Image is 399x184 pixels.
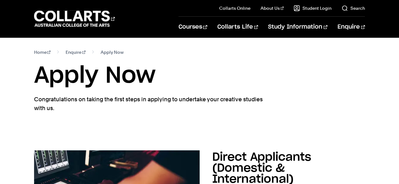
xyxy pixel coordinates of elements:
a: Collarts Life [217,17,258,37]
h1: Apply Now [34,62,365,90]
p: Congratulations on taking the first steps in applying to undertake your creative studies with us. [34,95,264,113]
a: Student Login [294,5,332,11]
a: Collarts Online [219,5,250,11]
a: Search [342,5,365,11]
a: Home [34,48,51,57]
div: Go to homepage [34,10,115,28]
a: About Us [261,5,284,11]
a: Enquire [337,17,365,37]
a: Enquire [66,48,85,57]
span: Apply Now [101,48,124,57]
a: Study Information [268,17,327,37]
a: Courses [179,17,207,37]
